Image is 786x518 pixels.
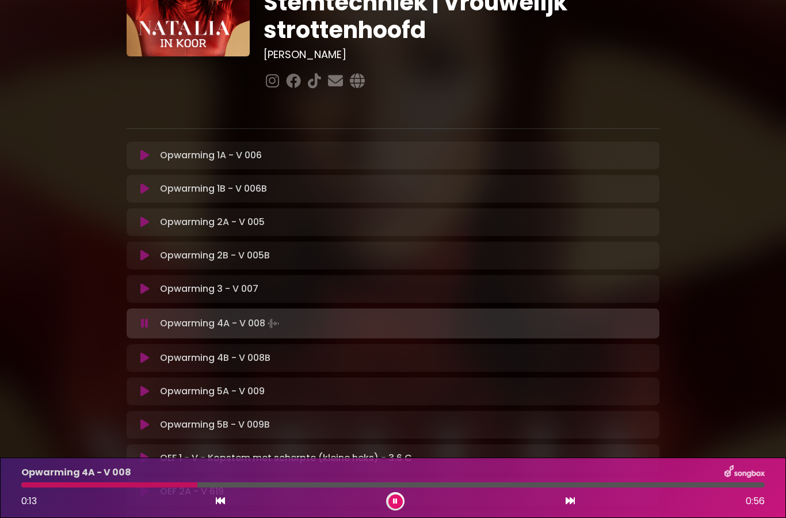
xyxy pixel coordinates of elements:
[160,182,267,195] font: Opwarming 1B - V 006B
[160,384,265,398] font: Opwarming 5A - V 009
[160,418,270,431] font: Opwarming 5B - V 009B
[160,282,258,295] font: Opwarming 3 - V 007
[21,466,131,479] font: Opwarming 4A - V 008
[160,215,265,228] font: Opwarming 2A - V 005
[160,351,270,364] font: Opwarming 4B - V 008B
[21,494,37,508] span: 0:13
[160,317,265,330] font: Opwarming 4A - V 008
[160,249,270,262] font: Opwarming 2B - V 005B
[160,148,262,162] font: Opwarming 1A - V 006
[265,315,281,332] img: waveform4.gif
[746,494,765,508] font: 0:56
[160,451,412,464] font: OEF 1 - V - Kopstem met scherpte (kleine heks) - 3.6 C
[264,47,346,62] font: [PERSON_NAME]
[724,465,765,480] img: songbox-logo-white.png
